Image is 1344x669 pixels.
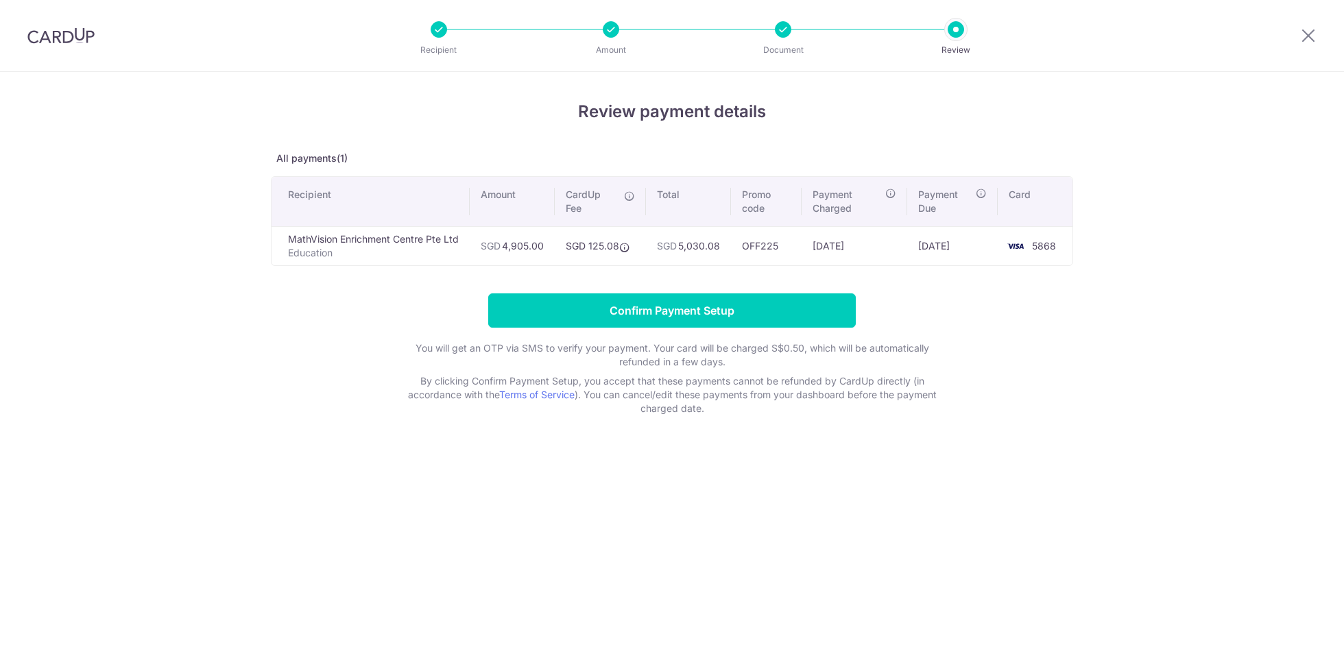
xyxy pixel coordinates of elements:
span: Payment Due [918,188,972,215]
span: CardUp Fee [566,188,617,215]
th: Card [998,177,1072,226]
p: Document [732,43,834,57]
span: 5868 [1032,240,1056,252]
td: [DATE] [907,226,998,265]
p: By clicking Confirm Payment Setup, you accept that these payments cannot be refunded by CardUp di... [398,374,946,415]
th: Recipient [272,177,470,226]
p: Recipient [388,43,490,57]
th: Amount [470,177,555,226]
td: 4,905.00 [470,226,555,265]
th: Total [646,177,731,226]
p: You will get an OTP via SMS to verify your payment. Your card will be charged S$0.50, which will ... [398,341,946,369]
img: <span class="translation_missing" title="translation missing: en.account_steps.new_confirm_form.b... [1002,238,1029,254]
span: SGD [481,240,501,252]
p: Education [288,246,459,260]
td: SGD 125.08 [555,226,646,265]
p: Review [905,43,1007,57]
h4: Review payment details [271,99,1073,124]
img: CardUp [27,27,95,44]
td: OFF225 [731,226,802,265]
span: Payment Charged [813,188,880,215]
p: Amount [560,43,662,57]
span: SGD [657,240,677,252]
td: 5,030.08 [646,226,731,265]
a: Terms of Service [499,389,575,400]
p: All payments(1) [271,151,1073,165]
td: MathVision Enrichment Centre Pte Ltd [272,226,470,265]
th: Promo code [731,177,802,226]
input: Confirm Payment Setup [488,293,856,328]
td: [DATE] [802,226,907,265]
